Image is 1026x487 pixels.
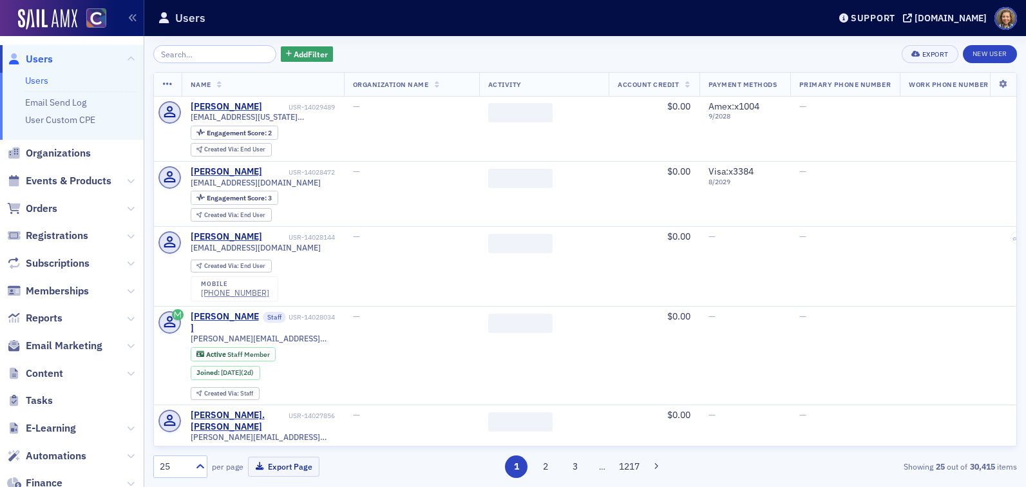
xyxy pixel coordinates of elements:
[488,169,553,188] span: ‌
[26,367,63,381] span: Content
[799,409,806,421] span: —
[353,231,360,242] span: —
[191,311,261,334] a: [PERSON_NAME]
[77,8,106,30] a: View Homepage
[667,409,690,421] span: $0.00
[207,193,268,202] span: Engagement Score :
[25,114,95,126] a: User Custom CPE
[7,174,111,188] a: Events & Products
[207,129,272,137] div: 2
[708,100,759,112] span: Amex : x1004
[204,262,240,270] span: Created Via :
[86,8,106,28] img: SailAMX
[264,103,335,111] div: USR-14029489
[191,101,262,113] div: [PERSON_NAME]
[264,233,335,242] div: USR-14028144
[191,243,321,253] span: [EMAIL_ADDRESS][DOMAIN_NAME]
[7,202,57,216] a: Orders
[535,455,557,478] button: 2
[915,12,987,24] div: [DOMAIN_NAME]
[191,410,287,432] a: [PERSON_NAME].[PERSON_NAME]
[26,52,53,66] span: Users
[353,409,360,421] span: —
[248,457,319,477] button: Export Page
[667,231,690,242] span: $0.00
[191,166,262,178] a: [PERSON_NAME]
[153,45,276,63] input: Search…
[593,461,611,472] span: …
[207,128,268,137] span: Engagement Score :
[708,231,716,242] span: —
[7,339,102,353] a: Email Marketing
[902,45,958,63] button: Export
[963,45,1017,63] a: New User
[191,387,260,401] div: Created Via: Staff
[204,211,240,219] span: Created Via :
[26,394,53,408] span: Tasks
[618,455,640,478] button: 1217
[7,394,53,408] a: Tasks
[264,168,335,177] div: USR-14028472
[18,9,77,30] img: SailAMX
[708,112,781,120] span: 9 / 2028
[201,288,269,298] a: [PHONE_NUMBER]
[667,100,690,112] span: $0.00
[191,334,335,343] span: [PERSON_NAME][EMAIL_ADDRESS][DOMAIN_NAME]
[204,263,265,270] div: End User
[191,208,272,222] div: Created Via: End User
[799,100,806,112] span: —
[353,166,360,177] span: —
[196,350,269,358] a: Active Staff Member
[294,48,328,60] span: Add Filter
[191,260,272,273] div: Created Via: End User
[799,80,891,89] span: Primary Phone Number
[204,145,240,153] span: Created Via :
[191,366,260,380] div: Joined: 2025-09-16 00:00:00
[488,103,553,122] span: ‌
[204,389,240,397] span: Created Via :
[26,202,57,216] span: Orders
[26,449,86,463] span: Automations
[7,52,53,66] a: Users
[488,80,522,89] span: Activity
[738,461,1017,472] div: Showing out of items
[708,166,754,177] span: Visa : x3384
[7,229,88,243] a: Registrations
[667,166,690,177] span: $0.00
[201,280,269,288] div: mobile
[903,14,991,23] button: [DOMAIN_NAME]
[708,310,716,322] span: —
[263,312,286,323] span: Staff
[933,461,947,472] strong: 25
[289,313,335,321] div: USR-14028034
[7,284,89,298] a: Memberships
[191,178,321,187] span: [EMAIL_ADDRESS][DOMAIN_NAME]
[191,80,211,89] span: Name
[488,234,553,253] span: ‌
[7,367,63,381] a: Content
[26,421,76,435] span: E-Learning
[191,191,278,205] div: Engagement Score: 3
[967,461,997,472] strong: 30,415
[922,51,949,58] div: Export
[618,80,679,89] span: Account Credit
[207,195,272,202] div: 3
[26,174,111,188] span: Events & Products
[26,311,62,325] span: Reports
[799,310,806,322] span: —
[191,347,276,361] div: Active: Active: Staff Member
[505,455,527,478] button: 1
[909,80,989,89] span: Work Phone Number
[7,311,62,325] a: Reports
[221,368,241,377] span: [DATE]
[25,75,48,86] a: Users
[708,409,716,421] span: —
[160,460,188,473] div: 25
[353,310,360,322] span: —
[191,432,335,442] span: [PERSON_NAME][EMAIL_ADDRESS][PERSON_NAME][DOMAIN_NAME]
[799,166,806,177] span: —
